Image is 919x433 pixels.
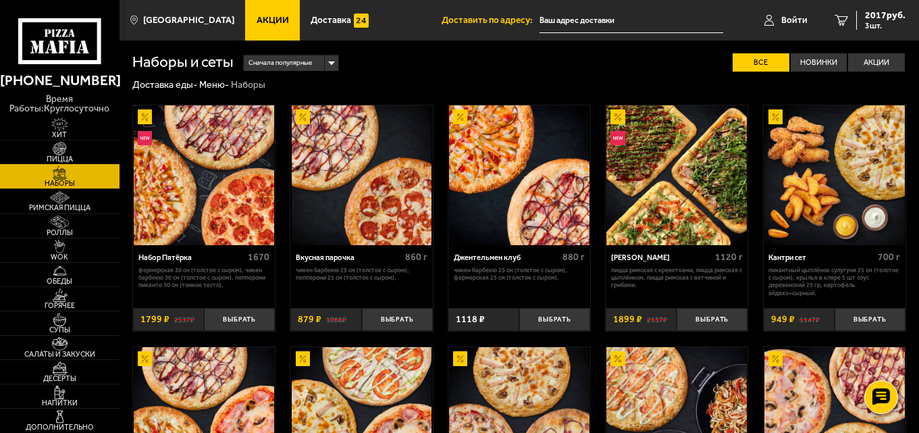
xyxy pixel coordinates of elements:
img: Акционный [453,109,467,124]
span: 1670 [248,251,269,263]
p: Фермерская 30 см (толстое с сыром), Чикен Барбекю 30 см (толстое с сыром), Пепперони Пиканто 30 с... [138,266,270,289]
span: [GEOGRAPHIC_DATA] [143,16,234,25]
a: Меню- [199,79,229,91]
span: 1120 г [715,251,743,263]
p: Чикен Барбекю 25 см (толстое с сыром), Фермерская 25 см (толстое с сыром). [454,266,585,282]
img: Вкусная парочка [292,105,432,246]
span: 879 ₽ [298,315,321,324]
h1: Наборы и сеты [132,55,234,70]
input: Ваш адрес доставки [540,8,723,33]
img: Мама Миа [606,105,747,246]
button: Выбрать [204,308,275,332]
s: 2537 ₽ [174,315,194,324]
s: 2137 ₽ [647,315,667,324]
p: Пикантный цыплёнок сулугуни 25 см (толстое с сыром), крылья в кляре 5 шт соус деревенский 25 гр, ... [768,266,900,297]
button: Выбрать [677,308,747,332]
label: Все [733,53,789,72]
s: 1147 ₽ [799,315,820,324]
img: Акционный [138,109,152,124]
img: Акционный [296,351,310,365]
p: Чикен Барбекю 25 см (толстое с сыром), Пепперони 25 см (толстое с сыром). [296,266,427,282]
span: 2017 руб. [865,11,905,20]
span: Сначала популярные [248,54,312,72]
span: 3 шт. [865,22,905,30]
img: Акционный [138,351,152,365]
img: Акционный [610,109,625,124]
img: Акционный [768,351,783,365]
div: Джентельмен клуб [454,253,560,263]
label: Акции [848,53,905,72]
button: Выбрать [519,308,590,332]
img: Акционный [296,109,310,124]
span: 949 ₽ [771,315,795,324]
span: Акции [257,16,289,25]
img: Акционный [768,109,783,124]
img: Джентельмен клуб [449,105,589,246]
div: Вкусная парочка [296,253,402,263]
span: 1799 ₽ [140,315,169,324]
div: Набор Пятёрка [138,253,245,263]
span: Доставить по адресу: [442,16,540,25]
a: АкционныйНовинкаНабор Пятёрка [133,105,275,246]
img: Акционный [610,351,625,365]
a: АкционныйВкусная парочка [290,105,432,246]
div: Кантри сет [768,253,874,263]
span: Войти [781,16,808,25]
button: Выбрать [362,308,433,332]
span: Доставка [311,16,351,25]
span: 860 г [405,251,427,263]
div: Наборы [231,79,265,91]
img: Новинка [138,131,152,145]
img: Новинка [610,131,625,145]
span: 1899 ₽ [613,315,642,324]
a: АкционныйДжентельмен клуб [448,105,590,246]
a: АкционныйНовинкаМама Миа [606,105,747,246]
span: 1118 ₽ [456,315,485,324]
img: Акционный [453,351,467,365]
img: 15daf4d41897b9f0e9f617042186c801.svg [354,14,368,28]
a: Доставка еды- [132,79,197,91]
div: [PERSON_NAME] [611,253,712,263]
button: Выбрать [835,308,905,332]
label: Новинки [791,53,847,72]
span: 880 г [562,251,585,263]
img: Набор Пятёрка [134,105,274,246]
p: Пицца Римская с креветками, Пицца Римская с цыплёнком, Пицца Римская с ветчиной и грибами. [611,266,743,289]
s: 1068 ₽ [326,315,346,324]
img: Кантри сет [764,105,905,246]
a: АкционныйКантри сет [764,105,905,246]
span: 700 г [878,251,900,263]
